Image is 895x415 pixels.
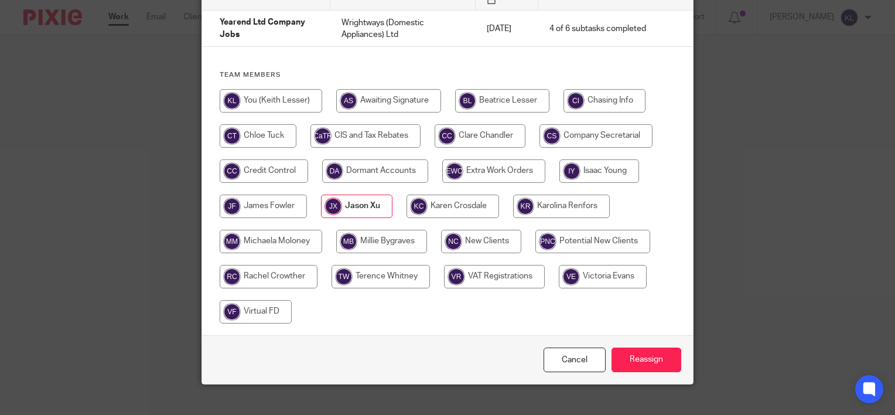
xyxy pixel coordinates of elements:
td: 4 of 6 subtasks completed [538,11,658,47]
h4: Team members [220,70,675,80]
input: Reassign [612,348,681,373]
a: Close this dialog window [544,348,606,373]
span: Yearend Ltd Company Jobs [220,19,305,39]
p: [DATE] [487,23,526,35]
p: Wrightways (Domestic Appliances) Ltd [341,17,463,41]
